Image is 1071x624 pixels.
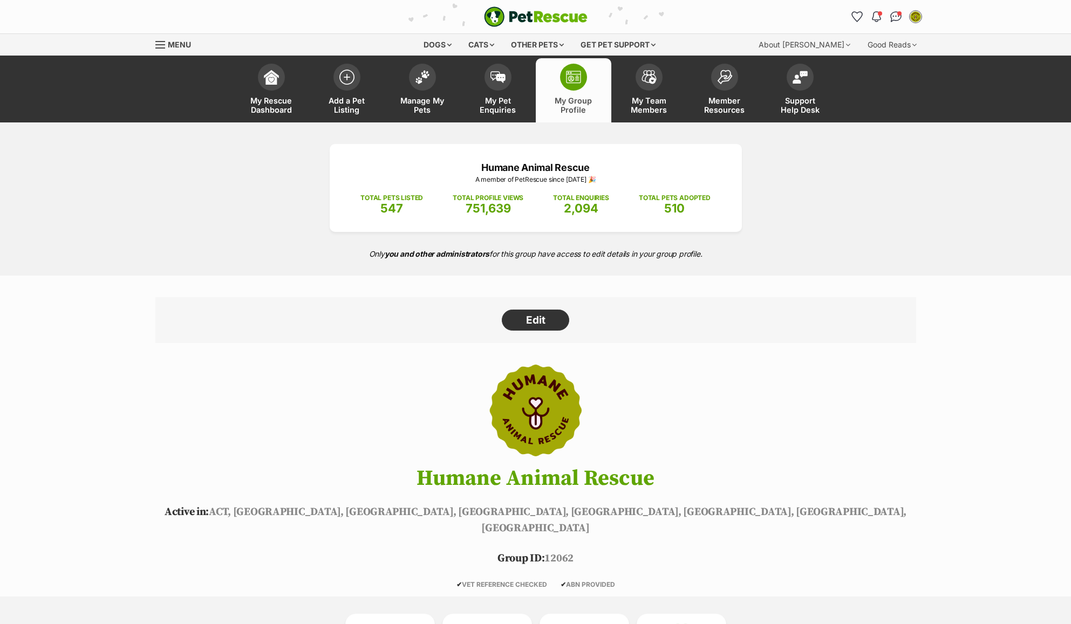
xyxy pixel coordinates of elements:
[385,249,490,258] strong: you and other administrators
[762,58,838,122] a: Support Help Desk
[687,58,762,122] a: Member Resources
[642,70,657,84] img: team-members-icon-5396bd8760b3fe7c0b43da4ab00e1e3bb1a5d9ba89233759b79545d2d3fc5d0d.svg
[346,175,726,184] p: A member of PetRescue since [DATE] 🎉
[860,34,924,56] div: Good Reads
[346,160,726,175] p: Humane Animal Rescue
[639,193,711,203] p: TOTAL PETS ADOPTED
[415,70,430,84] img: manage-my-pets-icon-02211641906a0b7f246fdf0571729dbe1e7629f14944591b6c1af311fb30b64b.svg
[890,11,902,22] img: chat-41dd97257d64d25036548639549fe6c8038ab92f7586957e7f3b1b290dea8141.svg
[484,6,588,27] img: logo-e224e6f780fb5917bec1dbf3a21bbac754714ae5b6737aabdf751b685950b380.svg
[611,58,687,122] a: My Team Members
[360,193,423,203] p: TOTAL PETS LISTED
[664,201,685,215] span: 510
[398,96,447,114] span: Manage My Pets
[323,96,371,114] span: Add a Pet Listing
[416,34,459,56] div: Dogs
[339,70,354,85] img: add-pet-listing-icon-0afa8454b4691262ce3f59096e99ab1cd57d4a30225e0717b998d2c9b9846f56.svg
[264,70,279,85] img: dashboard-icon-eb2f2d2d3e046f16d808141f083e7271f6b2e854fb5c12c21221c1fb7104beca.svg
[793,71,808,84] img: help-desk-icon-fdf02630f3aa405de69fd3d07c3f3aa587a6932b1a1747fa1d2bba05be0121f9.svg
[234,58,309,122] a: My Rescue Dashboard
[907,8,924,25] button: My account
[165,505,209,519] span: Active in:
[888,8,905,25] a: Conversations
[309,58,385,122] a: Add a Pet Listing
[461,34,502,56] div: Cats
[247,96,296,114] span: My Rescue Dashboard
[380,201,403,215] span: 547
[139,467,932,490] h1: Humane Animal Rescue
[155,34,199,53] a: Menu
[503,34,571,56] div: Other pets
[460,58,536,122] a: My Pet Enquiries
[566,71,581,84] img: group-profile-icon-3fa3cf56718a62981997c0bc7e787c4b2cf8bcc04b72c1350f741eb67cf2f40e.svg
[868,8,885,25] button: Notifications
[456,580,547,588] span: VET REFERENCE CHECKED
[453,193,523,203] p: TOTAL PROFILE VIEWS
[139,551,932,567] p: 12062
[625,96,673,114] span: My Team Members
[573,34,663,56] div: Get pet support
[776,96,824,114] span: Support Help Desk
[717,70,732,84] img: member-resources-icon-8e73f808a243e03378d46382f2149f9095a855e16c252ad45f914b54edf8863c.svg
[561,580,566,588] icon: ✔
[910,11,921,22] img: Stephanie Gregg profile pic
[536,58,611,122] a: My Group Profile
[564,201,598,215] span: 2,094
[553,193,609,203] p: TOTAL ENQUIRIES
[168,40,191,49] span: Menu
[502,310,569,331] a: Edit
[139,504,932,537] p: ACT, [GEOGRAPHIC_DATA], [GEOGRAPHIC_DATA], [GEOGRAPHIC_DATA], [GEOGRAPHIC_DATA], [GEOGRAPHIC_DATA...
[490,71,506,83] img: pet-enquiries-icon-7e3ad2cf08bfb03b45e93fb7055b45f3efa6380592205ae92323e6603595dc1f.svg
[474,96,522,114] span: My Pet Enquiries
[751,34,858,56] div: About [PERSON_NAME]
[385,58,460,122] a: Manage My Pets
[849,8,866,25] a: Favourites
[700,96,749,114] span: Member Resources
[872,11,881,22] img: notifications-46538b983faf8c2785f20acdc204bb7945ddae34d4c08c2a6579f10ce5e182be.svg
[484,6,588,27] a: PetRescue
[474,365,597,456] img: Humane Animal Rescue
[549,96,598,114] span: My Group Profile
[456,580,462,588] icon: ✔
[849,8,924,25] ul: Account quick links
[497,552,544,565] span: Group ID:
[561,580,615,588] span: ABN PROVIDED
[466,201,511,215] span: 751,639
